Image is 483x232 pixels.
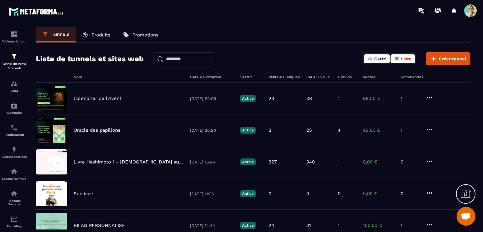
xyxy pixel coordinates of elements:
p: CRM [2,89,27,92]
p: 340 [306,159,315,165]
p: 99,60 € [363,127,394,133]
img: formation [10,80,18,87]
img: image [36,181,67,206]
p: Tableau de bord [2,40,27,43]
h6: Statut [240,75,262,79]
p: Active [240,127,256,134]
img: scheduler [10,124,18,131]
p: 1 [338,159,340,165]
a: Tunnels [36,27,76,42]
img: automations [10,146,18,153]
a: automationsautomationsWebinaire [2,97,27,119]
p: Oracle des papillons [74,127,120,133]
p: Active [240,158,256,165]
p: 1 [401,127,419,133]
p: 1 [338,96,340,101]
p: Produits [92,32,110,38]
img: automations [10,102,18,109]
h6: Date de création [190,75,234,79]
h2: Liste de tunnels et sites web [36,52,144,65]
p: Réseaux Sociaux [2,199,27,206]
p: Tunnels [52,31,69,37]
p: Automatisations [2,155,27,158]
h6: Nom [74,75,184,79]
span: Créer tunnel [439,56,466,62]
p: 0 [401,191,419,196]
p: BILAN PERSONNALISE [74,223,125,228]
p: Calendrier de l'Avent [74,96,121,101]
a: Promotions [117,27,165,42]
span: Liste [401,56,411,61]
button: Créer tunnel [426,52,470,65]
p: 25 [306,127,312,133]
img: automations [10,168,18,175]
p: [DATE] 14:44 [190,223,234,228]
span: Carte [374,56,386,61]
p: Espace membre [2,177,27,180]
p: Sondage [74,191,93,196]
p: 1 [338,223,340,228]
img: image [36,149,67,174]
a: automationsautomationsAutomatisations [2,141,27,163]
h6: Opt-ins [338,75,357,79]
p: 100,00 € [363,223,394,228]
img: logo [9,6,65,17]
p: [DATE] 20:20 [190,128,234,133]
p: [DATE] 22:06 [190,96,234,101]
p: 0,00 € [363,159,394,165]
a: formationformationTableau de bord [2,26,27,48]
p: 0 [269,191,271,196]
p: 0 [306,191,309,196]
img: formation [10,52,18,60]
p: [DATE] 16:46 [190,160,234,164]
p: [DATE] 11:36 [190,191,234,196]
button: Carte [364,54,390,63]
a: formationformationCRM [2,75,27,97]
p: Webinaire [2,111,27,114]
p: Active [240,95,256,102]
h6: Ventes [363,75,394,79]
p: 24 [269,223,274,228]
p: Promotions [132,32,158,38]
p: 38 [306,96,312,101]
p: 23 [269,96,274,101]
a: Produits [76,27,117,42]
p: 1 [401,223,419,228]
img: formation [10,30,18,38]
h6: Commandes [401,75,423,79]
a: schedulerschedulerPlanificateur [2,119,27,141]
p: Planificateur [2,133,27,136]
p: E-mailing [2,224,27,228]
p: 327 [269,159,277,165]
img: image [36,118,67,143]
p: 31 [306,223,311,228]
p: 1 [401,96,419,101]
p: Active [240,222,256,229]
h6: PAGES VUES [306,75,331,79]
button: Liste [391,54,415,63]
p: Livre Hashimoto 1 - [DEMOGRAPHIC_DATA] suppléments - Stop Hashimoto [74,159,184,165]
h6: Visiteurs uniques [269,75,300,79]
p: 0 [401,159,419,165]
p: 2 [269,127,271,133]
div: Ouvrir le chat [457,207,475,226]
p: 0,00 € [363,191,394,196]
p: Tunnel de vente Site web [2,62,27,70]
p: 99,00 € [363,96,394,101]
p: 0 [338,191,341,196]
a: social-networksocial-networkRéseaux Sociaux [2,185,27,211]
img: image [36,86,67,111]
a: formationformationTunnel de vente Site web [2,48,27,75]
p: 4 [338,127,341,133]
img: social-network [10,190,18,197]
img: email [10,215,18,223]
p: Active [240,190,256,197]
a: automationsautomationsEspace membre [2,163,27,185]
